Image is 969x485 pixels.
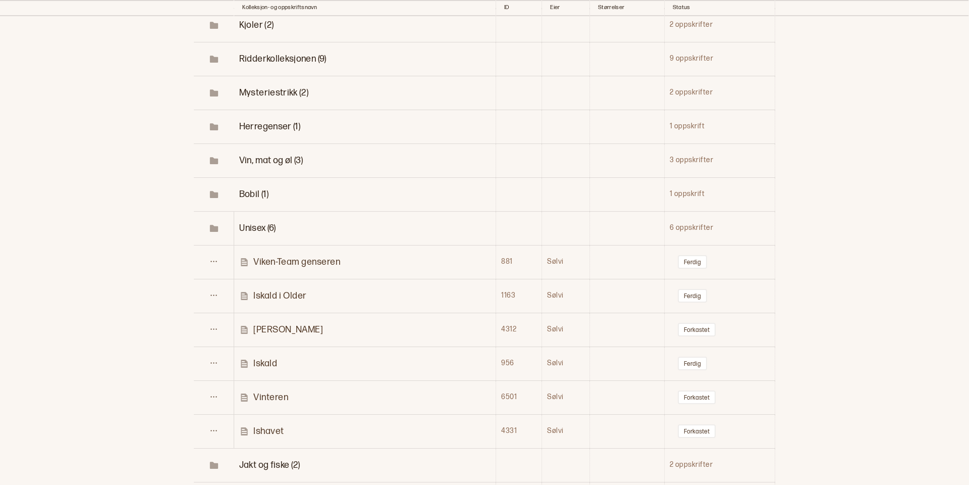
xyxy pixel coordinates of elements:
td: 4312 [496,313,542,347]
span: Toggle Row Expanded [239,121,300,132]
button: Forkastet [678,323,716,336]
span: Toggle Row Expanded [194,20,234,30]
span: Toggle Row Expanded [239,460,300,470]
td: 881 [496,245,542,279]
td: 2 oppskrifter [664,448,775,482]
p: Viken-Team genseren [253,256,340,268]
td: 3 oppskrifter [664,143,775,177]
a: Ishavet [239,425,495,437]
span: Toggle Row Expanded [239,87,308,98]
p: [PERSON_NAME] [253,324,323,335]
a: Viken-Team genseren [239,256,495,268]
td: Sølvi [542,313,590,347]
a: Iskald i Older [239,290,495,302]
td: 4331 [496,414,542,448]
button: Ferdig [678,289,707,303]
span: Toggle Row Expanded [239,223,276,233]
p: Iskald [253,358,277,369]
td: 6 oppskrifter [664,211,775,245]
a: Vinteren [239,392,495,403]
span: Toggle Row Expanded [194,88,234,98]
td: Sølvi [542,245,590,279]
td: 1 oppskrift [664,110,775,143]
span: Toggle Row Expanded [194,122,234,132]
td: 1163 [496,279,542,313]
span: Toggle Row Expanded [194,156,234,166]
p: Iskald i Older [253,290,307,302]
span: Toggle Row Expanded [239,189,268,200]
span: Toggle Row Expanded [194,223,233,233]
span: Toggle Row Expanded [239,20,274,30]
span: Toggle Row Expanded [194,460,234,470]
td: Sølvi [542,380,590,414]
a: Iskald [239,358,495,369]
span: Toggle Row Expanded [239,54,327,64]
td: 2 oppskrifter [664,76,775,110]
p: Vinteren [253,392,288,403]
span: Toggle Row Expanded [194,189,234,200]
button: Ferdig [678,357,707,370]
td: 956 [496,347,542,380]
span: Toggle Row Expanded [239,155,303,166]
button: Forkastet [678,424,716,438]
td: Sølvi [542,414,590,448]
td: Sølvi [542,347,590,380]
td: Sølvi [542,279,590,313]
p: Ishavet [253,425,284,437]
button: Ferdig [678,255,707,269]
td: 1 oppskrift [664,177,775,211]
span: Toggle Row Expanded [194,54,234,64]
td: 2 oppskrifter [664,8,775,42]
td: 6501 [496,380,542,414]
button: Forkastet [678,391,716,404]
a: [PERSON_NAME] [239,324,495,335]
td: 9 oppskrifter [664,42,775,76]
